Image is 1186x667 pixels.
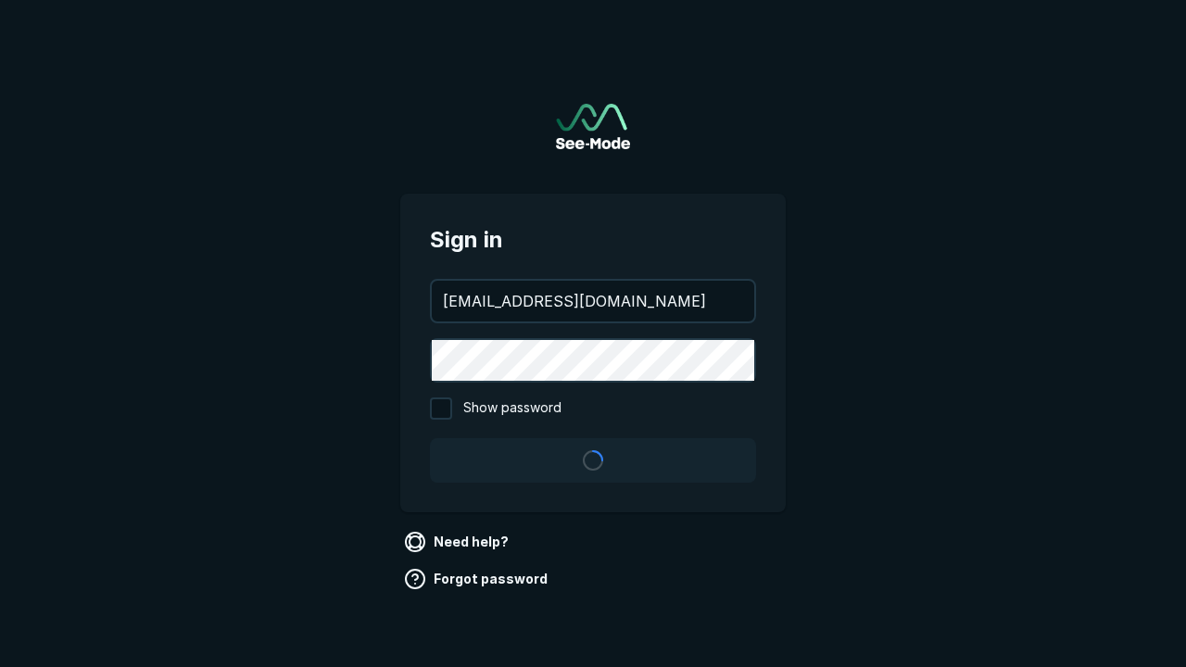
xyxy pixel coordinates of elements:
a: Forgot password [400,564,555,594]
a: Need help? [400,527,516,557]
span: Sign in [430,223,756,257]
img: See-Mode Logo [556,104,630,149]
input: your@email.com [432,281,754,321]
a: Go to sign in [556,104,630,149]
span: Show password [463,397,561,420]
